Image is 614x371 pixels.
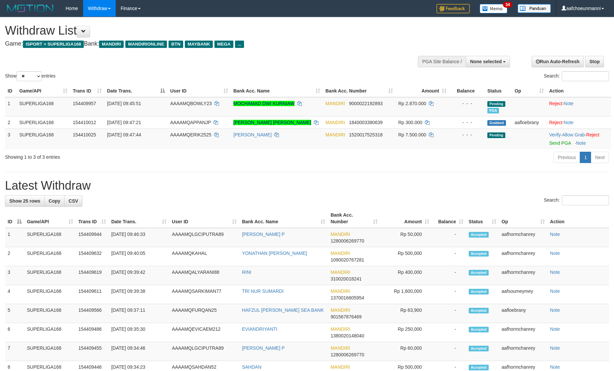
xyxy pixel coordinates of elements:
[330,326,350,332] span: MANDIRI
[24,209,76,228] th: Game/API: activate to sort column ascending
[330,251,350,256] span: MANDIRI
[485,85,512,97] th: Status
[5,3,56,13] img: MOTION_logo.png
[76,247,109,266] td: 154409632
[169,342,239,361] td: AAAAMQLGCIPUTRA89
[330,364,350,370] span: MANDIRI
[330,238,364,244] span: Copy 1280006269770 to clipboard
[499,266,548,285] td: aafhormchanrey
[242,326,277,332] a: EVIANDRIYANTI
[169,209,239,228] th: User ID: activate to sort column ascending
[398,132,426,137] span: Rp 7.500.000
[5,71,56,81] label: Show entries
[553,152,580,163] a: Previous
[469,327,489,332] span: Accepted
[436,4,470,13] img: Feedback.jpg
[169,228,239,247] td: AAAAMQLGCIPUTRA89
[49,198,60,204] span: Copy
[398,101,426,106] span: Rp 2.870.000
[562,71,609,81] input: Search:
[562,132,585,137] a: Allow Grab
[549,140,571,146] a: Send PGA
[109,228,169,247] td: [DATE] 09:46:33
[469,251,489,257] span: Accepted
[380,266,432,285] td: Rp 400,000
[564,101,574,106] a: Note
[24,323,76,342] td: SUPERLIGA168
[76,209,109,228] th: Trans ID: activate to sort column ascending
[469,289,489,294] span: Accepted
[68,198,78,204] span: CSV
[5,228,24,247] td: 1
[469,270,489,276] span: Accepted
[547,97,611,116] td: ·
[330,257,364,263] span: Copy 1090020767281 to clipboard
[17,71,42,81] select: Showentries
[330,345,350,351] span: MANDIRI
[5,247,24,266] td: 2
[242,232,285,237] a: [PERSON_NAME] P
[64,195,82,207] a: CSV
[432,323,466,342] td: -
[325,132,345,137] span: MANDIRI
[73,120,96,125] span: 154410012
[432,266,466,285] td: -
[380,285,432,304] td: Rp 1,600,000
[24,247,76,266] td: SUPERLIGA168
[5,151,251,160] div: Showing 1 to 3 of 3 entries
[550,307,560,313] a: Note
[73,132,96,137] span: 154410025
[499,247,548,266] td: aafhormchanrey
[5,209,24,228] th: ID: activate to sort column descending
[469,346,489,351] span: Accepted
[499,342,548,361] td: aafhormchanrey
[44,195,64,207] a: Copy
[544,195,609,205] label: Search:
[5,85,17,97] th: ID
[325,120,345,125] span: MANDIRI
[591,152,609,163] a: Next
[70,85,104,97] th: Trans ID: activate to sort column ascending
[99,41,124,48] span: MANDIRI
[330,314,361,319] span: Copy 901567876469 to clipboard
[396,85,449,97] th: Amount: activate to sort column ascending
[107,101,141,106] span: [DATE] 09:45:51
[17,85,70,97] th: Game/API: activate to sort column ascending
[480,4,508,13] img: Button%20Memo.svg
[487,108,499,113] span: Marked by aafsoumeymey
[109,247,169,266] td: [DATE] 09:40:05
[242,270,251,275] a: RINI
[547,85,611,97] th: Action
[330,295,364,300] span: Copy 1370016605954 to clipboard
[9,198,40,204] span: Show 25 rows
[233,132,272,137] a: [PERSON_NAME]
[380,247,432,266] td: Rp 500,000
[5,24,403,37] h1: Withdraw List
[580,152,591,163] a: 1
[24,228,76,247] td: SUPERLIGA168
[109,304,169,323] td: [DATE] 09:37:11
[499,228,548,247] td: aafhormchanrey
[231,85,323,97] th: Bank Acc. Name: activate to sort column ascending
[169,323,239,342] td: AAAAMQEVICAEM212
[499,323,548,342] td: aafhormchanrey
[585,56,604,67] a: Stop
[549,132,561,137] a: Verify
[76,342,109,361] td: 154409455
[5,116,17,128] td: 2
[432,209,466,228] th: Balance: activate to sort column ascending
[76,323,109,342] td: 154409486
[547,128,611,149] td: · ·
[452,119,482,126] div: - - -
[499,209,548,228] th: Op: activate to sort column ascending
[452,100,482,107] div: - - -
[109,323,169,342] td: [DATE] 09:35:30
[170,120,211,125] span: AAAAMQAPPANJP
[185,41,213,48] span: MAYBANK
[330,232,350,237] span: MANDIRI
[104,85,168,97] th: Date Trans.: activate to sort column descending
[349,101,383,106] span: Copy 9000022192893 to clipboard
[532,56,584,67] a: Run Auto-Refresh
[17,97,70,116] td: SUPERLIGA168
[550,288,560,294] a: Note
